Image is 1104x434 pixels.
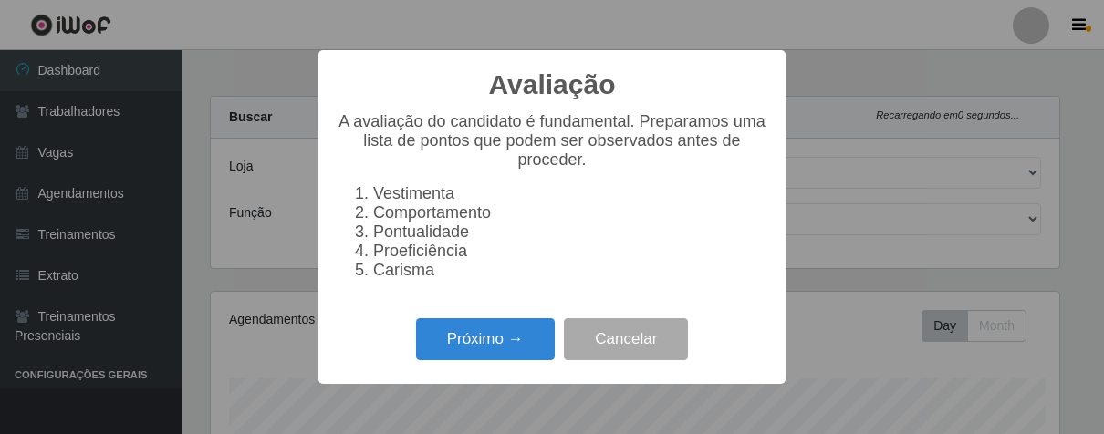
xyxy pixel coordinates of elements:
li: Carisma [373,261,767,280]
li: Pontualidade [373,222,767,242]
li: Proeficiência [373,242,767,261]
li: Vestimenta [373,184,767,203]
p: A avaliação do candidato é fundamental. Preparamos uma lista de pontos que podem ser observados a... [337,112,767,170]
h2: Avaliação [489,68,616,101]
button: Próximo → [416,318,555,361]
button: Cancelar [564,318,688,361]
li: Comportamento [373,203,767,222]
